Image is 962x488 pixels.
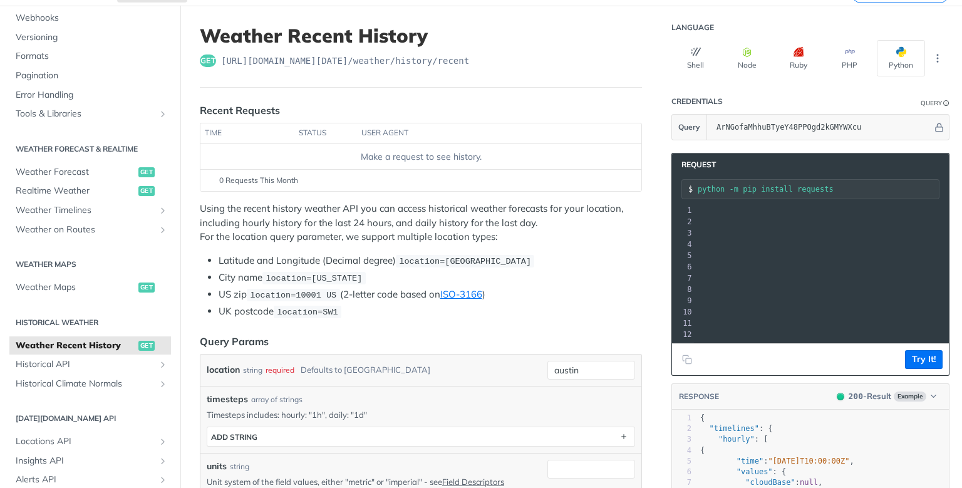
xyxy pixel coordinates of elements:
span: Historical Climate Normals [16,378,155,390]
th: status [294,123,357,143]
span: "hourly" [718,435,755,444]
h2: Weather Maps [9,259,171,270]
span: Locations API [16,435,155,448]
h2: Historical Weather [9,317,171,328]
button: Show subpages for Historical API [158,360,168,370]
span: Weather on Routes [16,224,155,236]
button: Show subpages for Weather on Routes [158,225,168,235]
button: Ruby [774,40,822,76]
span: Tools & Libraries [16,108,155,120]
a: Historical APIShow subpages for Historical API [9,355,171,374]
div: Defaults to [GEOGRAPHIC_DATA] [301,361,430,379]
button: PHP [825,40,874,76]
li: Latitude and Longitude (Decimal degree) [219,254,642,268]
button: Python [877,40,925,76]
span: : , [700,478,822,487]
span: location=[US_STATE] [266,274,362,283]
a: Locations APIShow subpages for Locations API [9,432,171,451]
button: Node [723,40,771,76]
div: 10 [673,306,694,318]
input: apikey [710,115,933,140]
div: string [243,361,262,379]
div: Credentials [671,96,723,106]
a: Webhooks [9,9,171,28]
div: Make a request to see history. [205,150,636,164]
div: 9 [673,295,694,306]
div: 11 [673,318,694,329]
span: Alerts API [16,474,155,486]
div: 1 [673,205,694,216]
a: Pagination [9,66,171,85]
span: : , [700,457,854,465]
span: 200 [837,393,844,400]
button: Hide [933,121,946,133]
div: 6 [673,261,694,273]
span: get [138,341,155,351]
span: : { [700,424,773,433]
a: Tools & LibrariesShow subpages for Tools & Libraries [9,105,171,123]
th: user agent [357,123,616,143]
div: array of strings [251,394,303,405]
div: 4 [672,445,691,456]
div: Query [921,98,942,108]
span: Weather Forecast [16,166,135,179]
a: Weather Mapsget [9,278,171,297]
span: "timelines" [709,424,758,433]
span: : { [700,467,786,476]
h2: [DATE][DOMAIN_NAME] API [9,413,171,424]
i: Information [943,100,949,106]
button: 200200-ResultExample [830,390,943,403]
a: Realtime Weatherget [9,182,171,200]
a: Weather Forecastget [9,163,171,182]
a: Weather on RoutesShow subpages for Weather on Routes [9,221,171,239]
div: ADD string [211,432,257,442]
span: get [138,167,155,177]
span: "cloudBase" [745,478,795,487]
div: 6 [672,467,691,477]
a: Formats [9,47,171,66]
span: Example [894,392,926,402]
button: Show subpages for Locations API [158,437,168,447]
span: Versioning [16,31,168,44]
span: Weather Timelines [16,204,155,217]
span: "time" [737,457,763,465]
span: Weather Recent History [16,340,135,352]
div: Query Params [200,334,269,349]
span: location=[GEOGRAPHIC_DATA] [399,257,531,266]
h1: Weather Recent History [200,24,642,47]
div: - Result [849,390,891,403]
li: UK postcode [219,304,642,319]
button: Show subpages for Tools & Libraries [158,109,168,119]
span: Realtime Weather [16,185,135,197]
span: get [200,55,216,67]
span: location=SW1 [277,308,338,317]
span: "values" [737,467,773,476]
a: Insights APIShow subpages for Insights API [9,452,171,470]
span: Formats [16,50,168,63]
th: time [200,123,294,143]
span: null [800,478,818,487]
div: 2 [672,423,691,434]
span: https://api.tomorrow.io/v4/weather/history/recent [221,55,469,67]
div: 2 [673,216,694,227]
div: 8 [673,284,694,295]
div: Language [671,23,714,33]
div: 5 [673,250,694,261]
a: Field Descriptors [442,477,504,487]
div: 7 [672,477,691,488]
div: 7 [673,273,694,284]
button: Query [672,115,707,140]
span: Error Handling [16,89,168,101]
span: timesteps [207,393,248,406]
svg: More ellipsis [932,53,943,64]
button: Show subpages for Historical Climate Normals [158,379,168,389]
span: Weather Maps [16,281,135,294]
button: Copy to clipboard [678,350,696,369]
div: 3 [672,434,691,445]
span: { [700,446,705,455]
span: { [700,413,705,422]
a: Versioning [9,28,171,47]
div: 4 [673,239,694,250]
input: Request instructions [698,185,939,194]
span: : [ [700,435,768,444]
